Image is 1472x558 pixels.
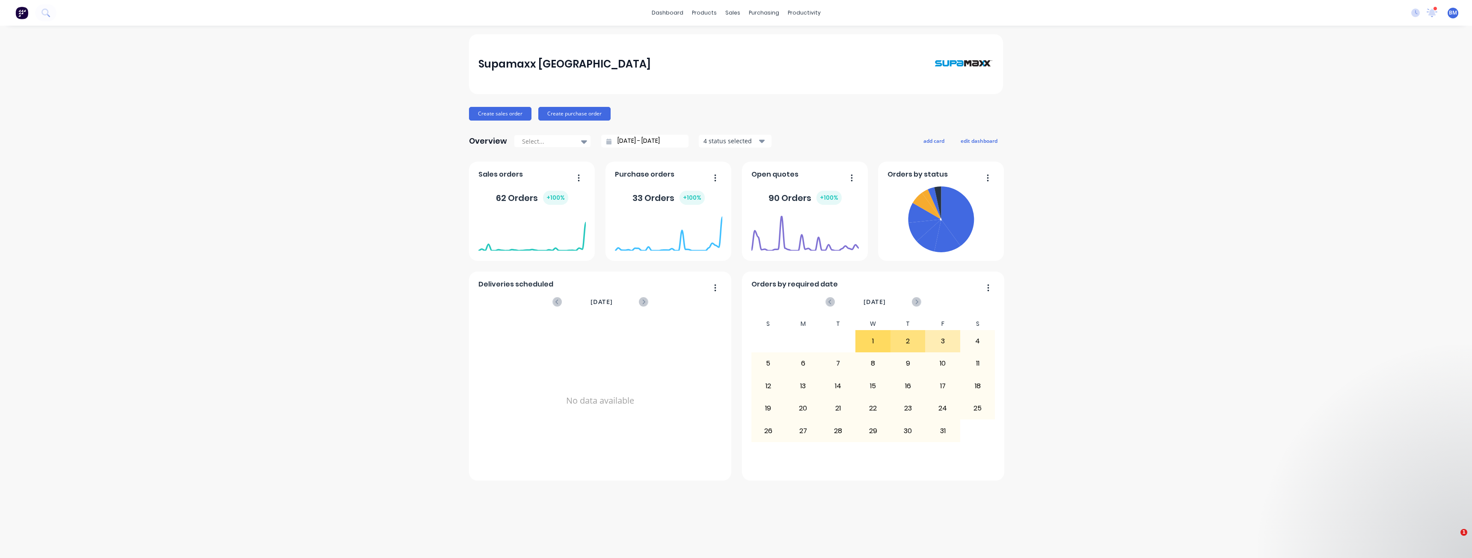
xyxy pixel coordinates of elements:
[496,191,568,205] div: 62 Orders
[469,133,507,150] div: Overview
[1460,529,1467,536] span: 1
[721,6,745,19] div: sales
[632,191,705,205] div: 33 Orders
[856,420,890,441] div: 29
[961,398,995,419] div: 25
[786,375,820,397] div: 13
[15,6,28,19] img: Factory
[926,375,960,397] div: 17
[856,375,890,397] div: 15
[543,191,568,205] div: + 100 %
[647,6,688,19] a: dashboard
[478,56,651,73] div: Supamaxx [GEOGRAPHIC_DATA]
[864,297,886,307] span: [DATE]
[961,331,995,352] div: 4
[786,420,820,441] div: 27
[786,398,820,419] div: 20
[891,375,925,397] div: 16
[680,191,705,205] div: + 100 %
[856,398,890,419] div: 22
[688,6,721,19] div: products
[891,420,925,441] div: 30
[821,420,855,441] div: 28
[751,398,786,419] div: 19
[855,318,890,330] div: W
[891,398,925,419] div: 23
[960,318,995,330] div: S
[469,107,531,121] button: Create sales order
[926,353,960,374] div: 10
[821,398,855,419] div: 21
[918,135,950,146] button: add card
[478,318,722,484] div: No data available
[783,6,825,19] div: productivity
[926,331,960,352] div: 3
[786,353,820,374] div: 6
[926,420,960,441] div: 31
[769,191,842,205] div: 90 Orders
[745,6,783,19] div: purchasing
[703,136,757,145] div: 4 status selected
[591,297,613,307] span: [DATE]
[478,169,523,180] span: Sales orders
[891,331,925,352] div: 2
[926,398,960,419] div: 24
[615,169,674,180] span: Purchase orders
[955,135,1003,146] button: edit dashboard
[891,353,925,374] div: 9
[751,420,786,441] div: 26
[821,318,856,330] div: T
[538,107,611,121] button: Create purchase order
[890,318,926,330] div: T
[961,353,995,374] div: 11
[961,375,995,397] div: 18
[887,169,948,180] span: Orders by status
[1449,9,1457,17] span: BM
[934,43,994,85] img: Supamaxx Australia
[751,318,786,330] div: S
[856,331,890,352] div: 1
[786,318,821,330] div: M
[751,169,798,180] span: Open quotes
[856,353,890,374] div: 8
[821,353,855,374] div: 7
[821,375,855,397] div: 14
[699,135,772,148] button: 4 status selected
[1443,529,1463,549] iframe: Intercom live chat
[751,279,838,289] span: Orders by required date
[816,191,842,205] div: + 100 %
[751,353,786,374] div: 5
[925,318,960,330] div: F
[751,375,786,397] div: 12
